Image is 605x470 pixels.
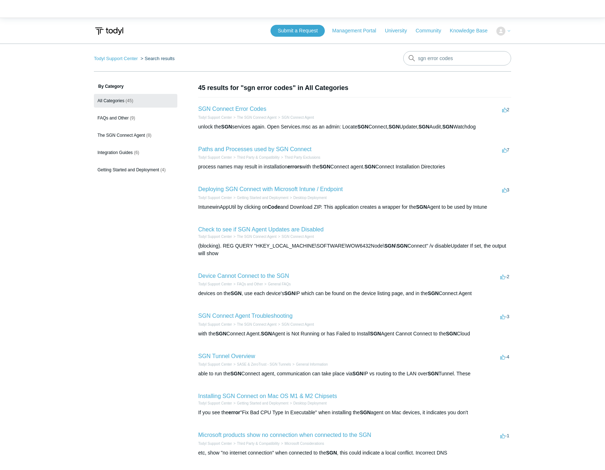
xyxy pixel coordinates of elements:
a: University [385,27,414,35]
a: The SGN Connect Agent [237,116,277,119]
em: SGN [428,371,438,376]
a: SASE & ZeroTrust - SGN Tunnels [237,362,291,366]
li: General Information [291,362,328,367]
li: Microsoft Considerations [279,441,324,446]
li: Todyl Support Center [198,195,232,200]
li: The SGN Connect Agent [232,234,277,239]
a: General FAQs [268,282,291,286]
em: Code [268,204,280,210]
a: The SGN Connect Agent [237,322,277,326]
a: Todyl Support Center [198,155,232,159]
a: Community [416,27,449,35]
span: (4) [160,167,166,172]
a: Todyl Support Center [198,442,232,446]
a: Integration Guides (6) [94,146,177,159]
a: Paths and Processes used by SGN Connect [198,146,311,152]
span: All Categories [97,98,124,103]
a: Management Portal [332,27,383,35]
a: SGN Connect Agent [282,235,314,239]
li: FAQs and Other [232,281,263,287]
a: SGN Tunnel Overview [198,353,255,359]
em: SGN [388,124,399,130]
div: with the Connect Agent. Agent is Not Running or has Failed to Install Agent Cannot Connect to the... [198,330,511,338]
a: SGN Connect Agent [282,116,314,119]
em: SGN [352,371,363,376]
h3: By Category [94,83,177,90]
div: devices on the , use each device's IP which can be found on the device listing page, and in the C... [198,290,511,297]
a: FAQs and Other [237,282,263,286]
li: Todyl Support Center [198,155,232,160]
div: If you see the "Fix Bad CPU Type In Executable" when installing the agent on Mac devices, it indi... [198,409,511,416]
a: Todyl Support Center [198,362,232,366]
a: Third Party & Compatibility [237,155,279,159]
em: SGN [384,243,395,249]
span: (6) [134,150,139,155]
li: Third Party & Compatibility [232,441,279,446]
li: General FAQs [263,281,291,287]
span: 7 [502,147,509,153]
input: Search [403,51,511,65]
span: Getting Started and Deployment [97,167,159,172]
span: (8) [146,133,151,138]
div: unlock the services again. Open Services.msc as an admin: Locate Connect, Updater, Audit, Watchdog [198,123,511,131]
span: -1 [500,433,509,438]
a: Check to see if SGN Agent Updates are Disabled [198,226,324,232]
div: able to run the Connect agent, communication can take place via IP vs routing to the LAN over Tun... [198,370,511,378]
li: Getting Started and Deployment [232,195,288,200]
li: Todyl Support Center [198,281,232,287]
span: The SGN Connect Agent [97,133,145,138]
em: SGN [231,290,241,296]
a: Submit a Request [270,25,325,37]
span: -3 [500,314,509,319]
em: SGN [215,331,226,336]
em: SGN [326,450,337,456]
em: SGN [319,164,330,170]
em: SGN [416,204,427,210]
li: SGN Connect Agent [277,322,314,327]
a: Installing SGN Connect on Mac OS M1 & M2 Chipsets [198,393,337,399]
a: Knowledge Base [450,27,495,35]
em: error [228,410,240,415]
em: SGN [370,331,381,336]
a: Device Cannot Connect to the SGN [198,273,289,279]
em: SGN [358,124,368,130]
li: Todyl Support Center [94,56,139,61]
li: SGN Connect Agent [277,115,314,120]
a: Todyl Support Center [94,56,138,61]
li: Todyl Support Center [198,401,232,406]
li: The SGN Connect Agent [232,322,277,327]
a: Desktop Deployment [294,196,327,200]
a: Third Party & Compatibility [237,442,279,446]
span: 3 [502,187,509,193]
em: SGN [446,331,457,336]
li: The SGN Connect Agent [232,115,277,120]
span: -4 [500,354,509,360]
li: Third Party & Compatibility [232,155,279,160]
li: Todyl Support Center [198,115,232,120]
a: The SGN Connect Agent [237,235,277,239]
a: Desktop Deployment [294,401,327,405]
em: SGN [397,243,408,249]
em: SGN [231,371,241,376]
a: Getting Started and Deployment [237,401,288,405]
em: SGN [284,290,295,296]
em: SGN [360,410,370,415]
span: Integration Guides [97,150,133,155]
li: Todyl Support Center [198,322,232,327]
li: Getting Started and Deployment [232,401,288,406]
em: SGN [442,124,453,130]
a: The SGN Connect Agent (8) [94,128,177,142]
li: Third Party Exclusions [279,155,320,160]
a: SGN Connect Agent [282,322,314,326]
em: SGN [428,290,438,296]
a: SGN Connect Agent Troubleshooting [198,313,292,319]
a: Todyl Support Center [198,282,232,286]
img: Todyl Support Center Help Center home page [94,24,124,38]
em: errors [287,164,302,170]
li: Todyl Support Center [198,234,232,239]
em: SGN [364,164,375,170]
h1: 45 results for "sgn error codes" in All Categories [198,83,511,93]
a: All Categories (45) [94,94,177,108]
a: Todyl Support Center [198,322,232,326]
span: (45) [126,98,133,103]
